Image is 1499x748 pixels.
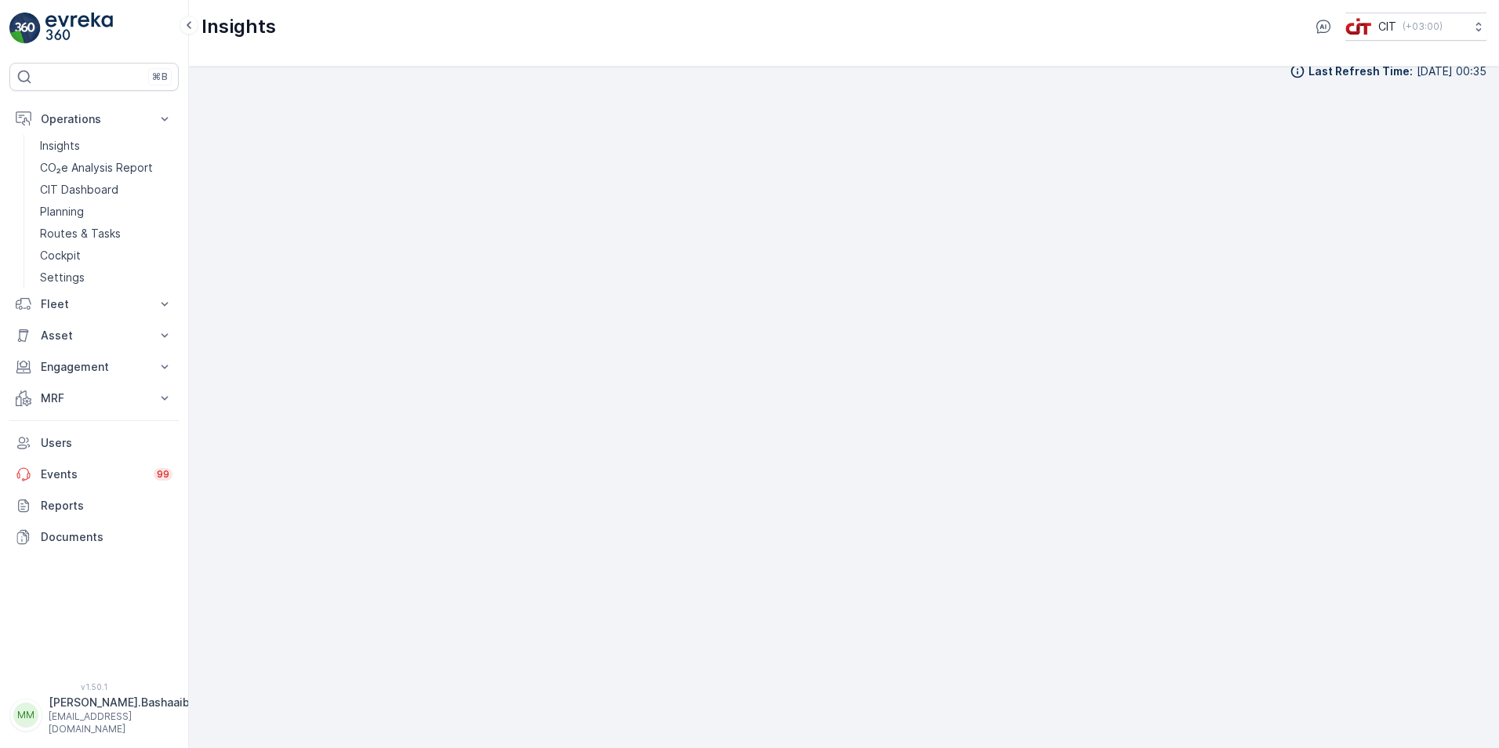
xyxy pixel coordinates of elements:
p: Operations [41,111,147,127]
img: logo [9,13,41,44]
p: CO₂e Analysis Report [40,160,153,176]
p: Routes & Tasks [40,226,121,241]
a: Routes & Tasks [34,223,179,245]
p: CIT [1378,19,1396,34]
a: CIT Dashboard [34,179,179,201]
p: Last Refresh Time : [1308,64,1413,79]
button: Engagement [9,351,179,383]
a: Users [9,427,179,459]
p: Events [41,467,144,482]
img: cit-logo_pOk6rL0.png [1345,18,1372,35]
p: Cockpit [40,248,81,263]
p: CIT Dashboard [40,182,118,198]
p: Asset [41,328,147,343]
p: Planning [40,204,84,220]
p: MRF [41,390,147,406]
button: Fleet [9,289,179,320]
button: Operations [9,103,179,135]
p: ⌘B [152,71,168,83]
a: Reports [9,490,179,521]
p: [PERSON_NAME].Bashaaib [49,695,190,710]
a: Insights [34,135,179,157]
a: Documents [9,521,179,553]
p: Insights [201,14,276,39]
a: Cockpit [34,245,179,267]
button: MRF [9,383,179,414]
p: Settings [40,270,85,285]
p: ( +03:00 ) [1403,20,1443,33]
img: logo_light-DOdMpM7g.png [45,13,113,44]
button: CIT(+03:00) [1345,13,1486,41]
div: MM [13,703,38,728]
a: Events99 [9,459,179,490]
p: Engagement [41,359,147,375]
p: Reports [41,498,172,514]
span: v 1.50.1 [9,682,179,692]
a: CO₂e Analysis Report [34,157,179,179]
p: Documents [41,529,172,545]
a: Planning [34,201,179,223]
p: [DATE] 00:35 [1417,64,1486,79]
p: 99 [157,468,169,481]
a: Settings [34,267,179,289]
p: Insights [40,138,80,154]
button: MM[PERSON_NAME].Bashaaib[EMAIL_ADDRESS][DOMAIN_NAME] [9,695,179,735]
button: Asset [9,320,179,351]
p: Fleet [41,296,147,312]
p: Users [41,435,172,451]
p: [EMAIL_ADDRESS][DOMAIN_NAME] [49,710,190,735]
